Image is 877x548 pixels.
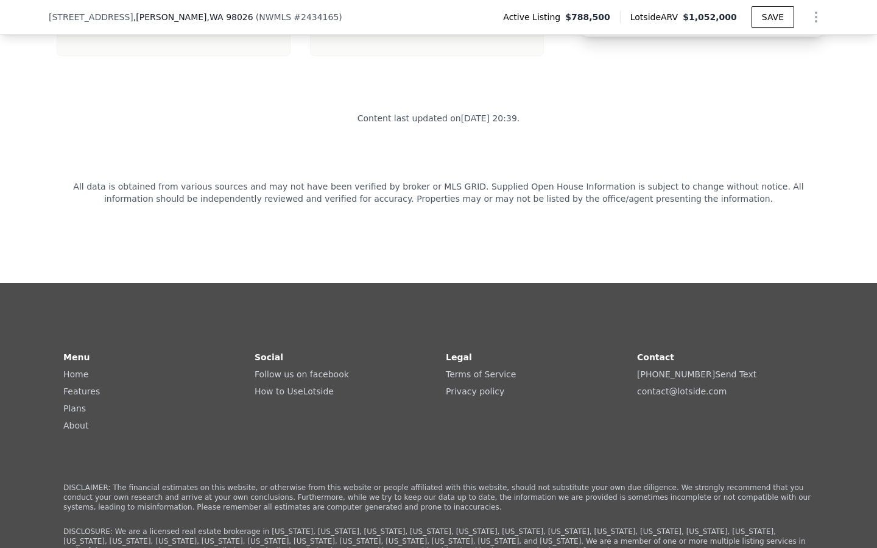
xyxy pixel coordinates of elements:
span: NWMLS [259,12,291,22]
div: All data is obtained from various sources and may not have been verified by broker or MLS GRID. S... [49,180,828,258]
span: Active Listing [503,11,565,23]
strong: Social [255,352,283,362]
a: About [63,421,88,430]
div: ( ) [256,11,342,23]
a: How to UseLotside [255,386,334,396]
span: Lotside ARV [630,11,683,23]
span: $788,500 [565,11,610,23]
p: DISCLAIMER: The financial estimates on this website, or otherwise from this website or people aff... [63,483,814,512]
a: Features [63,386,100,396]
a: Terms of Service [446,369,516,379]
button: SAVE [752,6,794,28]
a: Home [63,369,88,379]
strong: Menu [63,352,90,362]
span: , WA 98026 [207,12,253,22]
a: Follow us on facebook [255,369,349,379]
a: [PHONE_NUMBER] [637,369,715,379]
strong: Contact [637,352,674,362]
button: Show Options [804,5,828,29]
a: Privacy policy [446,386,504,396]
span: # 2434165 [294,12,339,22]
span: , [PERSON_NAME] [133,11,253,23]
strong: Legal [446,352,472,362]
a: Send Text [715,369,756,379]
a: Plans [63,404,86,413]
span: [STREET_ADDRESS] [49,11,133,23]
span: $1,052,000 [683,12,737,22]
div: Content last updated on [DATE] 20:39 . [357,110,520,180]
a: contact@lotside.com [637,386,727,396]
